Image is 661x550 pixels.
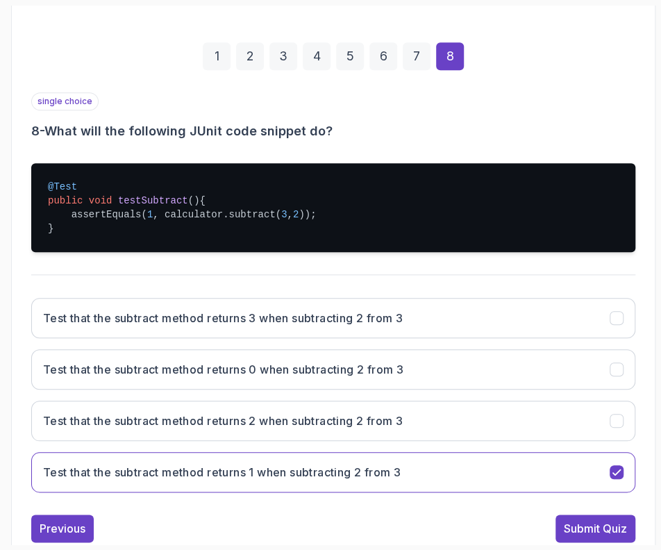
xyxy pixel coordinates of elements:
[147,209,153,220] span: 1
[89,195,112,206] span: void
[43,412,403,429] h3: Test that the subtract method returns 2 when subtracting 2 from 3
[40,520,85,537] div: Previous
[31,452,635,492] button: Test that the subtract method returns 1 when subtracting 2 from 3
[43,361,403,378] h3: Test that the subtract method returns 0 when subtracting 2 from 3
[31,349,635,390] button: Test that the subtract method returns 0 when subtracting 2 from 3
[403,42,430,70] div: 7
[281,209,287,220] span: 3
[48,195,83,206] span: public
[31,92,99,110] p: single choice
[48,181,77,192] span: @Test
[336,42,364,70] div: 5
[564,520,627,537] div: Submit Quiz
[43,310,403,326] h3: Test that the subtract method returns 3 when subtracting 2 from 3
[31,298,635,338] button: Test that the subtract method returns 3 when subtracting 2 from 3
[293,209,299,220] span: 2
[188,195,200,206] span: ()
[303,42,330,70] div: 4
[118,195,188,206] span: testSubtract
[31,515,94,542] button: Previous
[31,122,635,141] h3: 8 - What will the following JUnit code snippet do?
[31,401,635,441] button: Test that the subtract method returns 2 when subtracting 2 from 3
[269,42,297,70] div: 3
[43,464,401,481] h3: Test that the subtract method returns 1 when subtracting 2 from 3
[555,515,635,542] button: Submit Quiz
[436,42,464,70] div: 8
[31,163,635,252] pre: { assertEquals( , calculator.subtract( , )); }
[236,42,264,70] div: 2
[369,42,397,70] div: 6
[203,42,231,70] div: 1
